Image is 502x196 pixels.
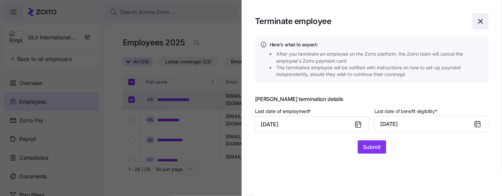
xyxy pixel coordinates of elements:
span: Last date of benefit eligibility * [374,108,437,115]
span: The terminated employee will be notified with instructions on how to set-up payment independently... [276,64,485,78]
h1: Terminate employee [255,16,467,26]
input: MM/DD/YYYY [255,116,369,132]
span: After you terminate an employee on the Zorro platform, the Zorro team will cancel the employee's ... [276,51,485,64]
span: [PERSON_NAME] termination details [255,96,489,102]
label: Last date of employment [255,108,312,115]
span: Submit [363,143,381,151]
button: [DATE] [374,116,489,132]
h4: Here's what to expect: [270,41,483,48]
button: Submit [358,140,386,154]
